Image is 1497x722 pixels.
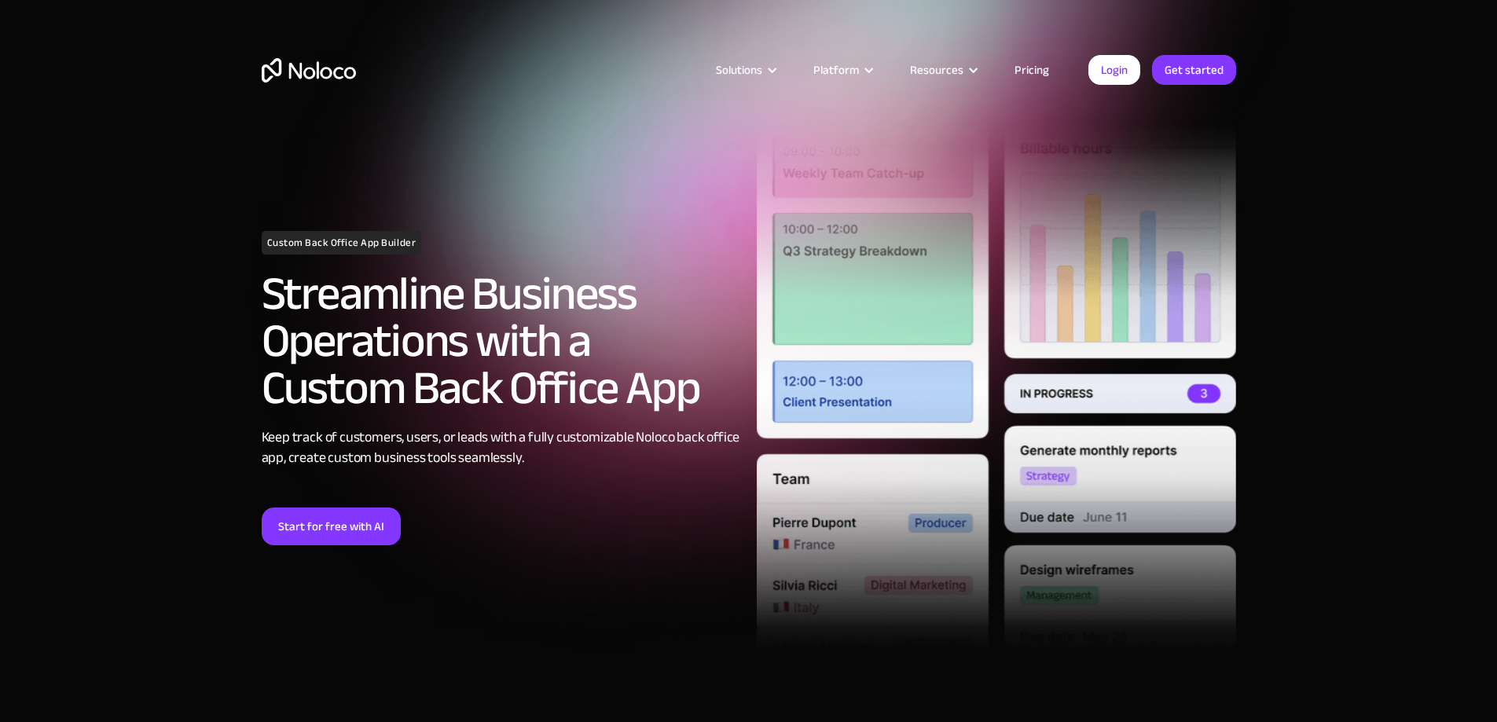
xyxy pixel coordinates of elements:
[262,231,422,255] h1: Custom Back Office App Builder
[794,60,890,80] div: Platform
[1088,55,1140,85] a: Login
[262,427,741,468] div: Keep track of customers, users, or leads with a fully customizable Noloco back office app, create...
[813,60,859,80] div: Platform
[262,270,741,412] h2: Streamline Business Operations with a Custom Back Office App
[716,60,762,80] div: Solutions
[262,58,356,82] a: home
[262,508,401,545] a: Start for free with AI
[890,60,995,80] div: Resources
[696,60,794,80] div: Solutions
[1152,55,1236,85] a: Get started
[995,60,1069,80] a: Pricing
[910,60,963,80] div: Resources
